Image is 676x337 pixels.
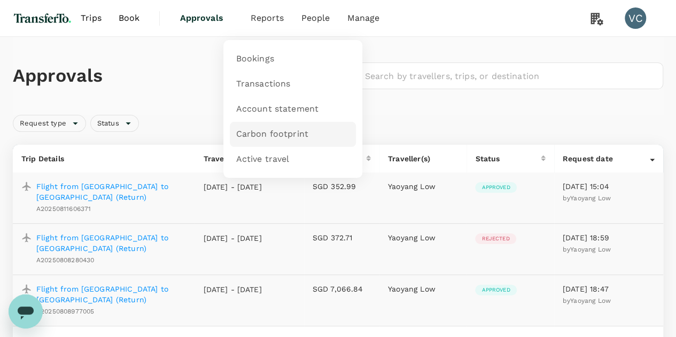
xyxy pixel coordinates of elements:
span: Carbon footprint [236,128,308,140]
a: Flight from [GEOGRAPHIC_DATA] to [GEOGRAPHIC_DATA] (Return) [36,232,186,254]
span: by [563,246,611,253]
span: Approved [475,286,516,294]
p: SGD 7,066.84 [313,284,371,294]
img: TransferTo Investments Pte Ltd [13,6,72,30]
span: A20250811606371 [36,205,91,213]
p: Yaoyang Low [388,232,458,243]
span: Bookings [236,53,274,65]
span: Status [91,119,126,129]
p: [DATE] - [DATE] [203,284,262,295]
a: Flight from [GEOGRAPHIC_DATA] to [GEOGRAPHIC_DATA] (Return) [36,181,186,202]
span: Transactions [236,78,291,90]
a: Transactions [230,72,356,97]
span: Yaoyang Low [570,194,611,202]
div: Travel date [203,153,290,164]
p: Yaoyang Low [388,284,458,294]
p: SGD 372.71 [313,232,371,243]
span: Approvals [180,12,233,25]
p: [DATE] 18:59 [563,232,655,243]
span: Rejected [475,235,516,242]
p: [DATE] - [DATE] [203,233,262,244]
a: Bookings [230,46,356,72]
p: Yaoyang Low [388,181,458,192]
span: Yaoyang Low [570,297,611,304]
iframe: Button to launch messaging window [9,294,43,328]
div: Status [475,153,540,164]
div: Request date [563,153,650,164]
a: Active travel [230,147,356,172]
div: VC [625,7,646,29]
p: Traveller(s) [388,153,458,164]
p: SGD 352.99 [313,181,371,192]
span: Request type [13,119,73,129]
span: Yaoyang Low [570,246,611,253]
input: Search by travellers, trips, or destination [365,62,664,89]
span: Trips [81,12,102,25]
h1: Approvals [13,65,336,87]
span: A20250808280430 [36,256,94,264]
a: Account statement [230,97,356,122]
p: [DATE] - [DATE] [203,182,262,192]
a: Flight from [GEOGRAPHIC_DATA] to [GEOGRAPHIC_DATA] (Return) [36,284,186,305]
a: Carbon footprint [230,122,356,147]
p: [DATE] 18:47 [563,284,655,294]
span: Active travel [236,153,290,166]
div: Status [90,115,139,132]
span: by [563,194,611,202]
span: People [301,12,330,25]
span: Reports [250,12,284,25]
span: Book [119,12,140,25]
div: Request type [13,115,86,132]
span: Account statement [236,103,319,115]
span: Approved [475,184,516,191]
span: Manage [347,12,379,25]
p: [DATE] 15:04 [563,181,655,192]
span: by [563,297,611,304]
p: Trip Details [21,153,186,164]
span: A20250808977005 [36,308,94,315]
